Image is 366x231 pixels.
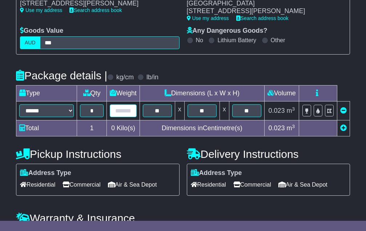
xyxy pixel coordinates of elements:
[16,212,350,224] h4: Warranty & Insurance
[20,27,63,35] label: Goods Value
[20,36,40,49] label: AUD
[196,37,203,44] label: No
[340,107,347,114] a: Remove this item
[140,85,264,101] td: Dimensions (L x W x H)
[187,148,350,160] h4: Delivery Instructions
[16,120,77,136] td: Total
[233,179,271,190] span: Commercial
[278,179,327,190] span: Air & Sea Depot
[111,124,115,132] span: 0
[16,85,77,101] td: Type
[77,85,107,101] td: Qty
[63,179,100,190] span: Commercial
[16,148,179,160] h4: Pickup Instructions
[292,106,295,112] sup: 3
[20,169,71,177] label: Address Type
[269,107,285,114] span: 0.023
[287,107,295,114] span: m
[69,7,122,13] a: Search address book
[108,179,157,190] span: Air & Sea Depot
[107,120,140,136] td: Kilo(s)
[140,120,264,136] td: Dimensions in Centimetre(s)
[187,15,229,21] a: Use my address
[287,124,295,132] span: m
[220,101,229,120] td: x
[175,101,184,120] td: x
[236,15,289,21] a: Search address book
[77,120,107,136] td: 1
[191,179,226,190] span: Residential
[187,7,339,15] div: [STREET_ADDRESS][PERSON_NAME]
[191,169,242,177] label: Address Type
[116,73,134,81] label: kg/cm
[217,37,256,44] label: Lithium Battery
[16,69,107,81] h4: Package details |
[269,124,285,132] span: 0.023
[340,124,347,132] a: Add new item
[264,85,299,101] td: Volume
[187,27,268,35] label: Any Dangerous Goods?
[20,179,55,190] span: Residential
[20,7,62,13] a: Use my address
[271,37,285,44] label: Other
[292,124,295,129] sup: 3
[146,73,158,81] label: lb/in
[107,85,140,101] td: Weight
